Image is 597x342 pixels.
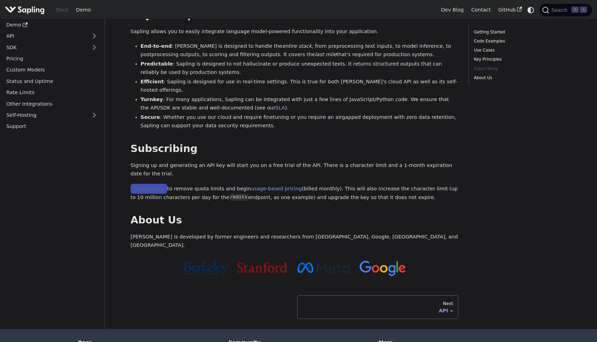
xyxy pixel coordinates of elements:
[2,76,101,86] a: Status and Uptime
[141,78,459,94] li: : Sapling is designed for use in real-time settings. This is true for both [PERSON_NAME]'s cloud ...
[474,38,569,45] a: Code Examples
[539,4,592,16] button: Search (Command+K)
[549,7,572,13] span: Search
[2,88,101,98] a: Rate Limits
[131,28,459,36] p: Sapling allows you to easily integrate language model-powered functionality into your application.
[5,5,45,15] img: Sapling.ai
[2,20,101,30] a: Demo
[474,56,569,63] a: Key Principles
[141,42,459,59] li: : [PERSON_NAME] is designed to handle the , from preprocessing text inputs, to model inference, t...
[474,75,569,81] a: About Us
[580,7,587,13] kbd: K
[2,31,87,41] a: API
[467,5,495,15] a: Contact
[315,52,336,57] em: last mile
[297,295,459,319] a: NextAPI
[141,114,160,120] strong: Secure
[87,42,101,52] button: Expand sidebar category 'SDK'
[572,7,578,13] kbd: ⌘
[87,31,101,41] button: Expand sidebar category 'API'
[360,261,406,276] img: Google
[72,5,95,15] a: Demo
[275,105,285,111] a: SLA
[131,161,459,178] p: Signing up and generating an API key will start you on a free trial of the API. There is a charac...
[131,233,459,250] p: [PERSON_NAME] is developed by former engineers and researchers from [GEOGRAPHIC_DATA], Google, [G...
[5,5,47,15] a: Sapling.ai
[141,43,172,49] strong: End-to-end
[237,262,287,273] img: Stanford
[141,96,459,112] li: : For many applications, Sapling can be integrated with just a few lines of JavaScript/Python cod...
[2,65,101,75] a: Custom Models
[2,99,101,109] a: Other Integrations
[141,60,459,77] li: : Sapling is designed to not hallucinate or produce unexpected texts. It returns structured outpu...
[302,301,453,306] div: Next
[2,121,101,131] a: Support
[251,186,302,191] a: usage-based pricing
[131,295,459,319] nav: Docs pages
[141,61,173,67] strong: Predictable
[131,143,459,155] h2: Subscribing
[474,47,569,54] a: Use Cases
[2,54,101,64] a: Pricing
[131,184,459,202] p: to remove quota limits and begin (billed monthly). This will also increase the character limit (u...
[494,5,525,15] a: GitHub
[131,214,459,227] h2: About Us
[141,113,459,130] li: : Whether you use our cloud and require finetuning or you require an airgapped deployment with ze...
[474,29,569,36] a: Getting Started
[183,261,227,275] img: Cal
[302,307,453,314] div: API
[282,43,312,49] em: entire stack
[229,194,248,201] code: /edits
[474,66,569,72] a: Subscribing
[131,184,167,194] a: Subscribe
[2,110,101,120] a: Self-Hosting
[297,263,349,273] img: Meta
[52,5,72,15] a: Docs
[437,5,467,15] a: Dev Blog
[526,5,536,15] button: Switch between dark and light mode (currently system mode)
[141,97,163,102] strong: Turnkey
[141,79,164,84] strong: Efficient
[2,42,87,52] a: SDK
